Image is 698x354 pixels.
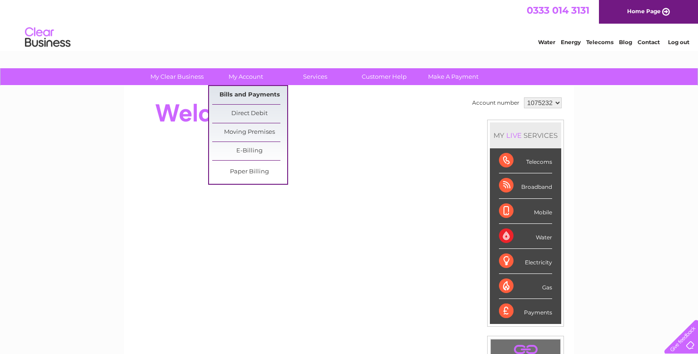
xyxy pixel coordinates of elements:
[140,68,214,85] a: My Clear Business
[212,105,287,123] a: Direct Debit
[135,5,564,44] div: Clear Business is a trading name of Verastar Limited (registered in [GEOGRAPHIC_DATA] No. 3667643...
[212,86,287,104] a: Bills and Payments
[209,68,284,85] a: My Account
[538,39,555,46] a: Water
[490,122,561,148] div: MY SERVICES
[504,131,523,140] div: LIVE
[668,39,689,46] a: Log out
[470,95,522,111] td: Account number
[212,163,287,181] a: Paper Billing
[499,249,552,274] div: Electricity
[25,24,71,51] img: logo.png
[347,68,422,85] a: Customer Help
[499,274,552,299] div: Gas
[499,173,552,198] div: Broadband
[527,5,589,16] a: 0333 014 3131
[499,148,552,173] div: Telecoms
[619,39,632,46] a: Blog
[499,199,552,224] div: Mobile
[212,123,287,142] a: Moving Premises
[416,68,491,85] a: Make A Payment
[586,39,613,46] a: Telecoms
[278,68,353,85] a: Services
[212,142,287,160] a: E-Billing
[561,39,581,46] a: Energy
[638,39,660,46] a: Contact
[499,224,552,249] div: Water
[499,299,552,324] div: Payments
